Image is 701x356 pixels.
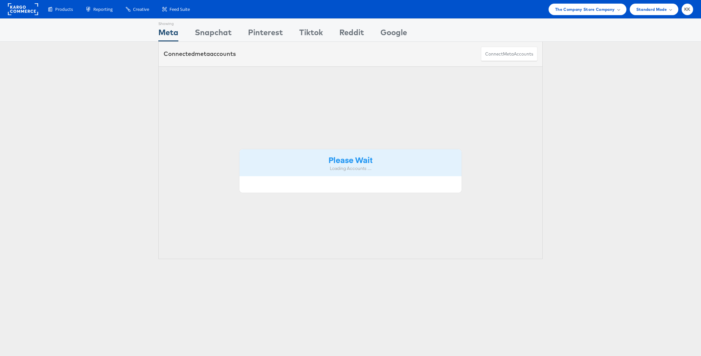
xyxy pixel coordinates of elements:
strong: Please Wait [328,154,373,165]
span: meta [195,50,210,58]
div: Showing [158,19,178,27]
div: Tiktok [299,27,323,41]
span: Reporting [93,6,113,12]
div: Snapchat [195,27,232,41]
span: Products [55,6,73,12]
span: meta [503,51,514,57]
span: Creative [133,6,149,12]
div: Google [380,27,407,41]
div: Pinterest [248,27,283,41]
span: Standard Mode [636,6,667,13]
span: Feed Suite [170,6,190,12]
button: ConnectmetaAccounts [481,47,537,61]
span: KK [684,7,690,12]
div: Reddit [339,27,364,41]
div: Loading Accounts .... [244,165,457,172]
span: The Company Store Company [555,6,615,13]
div: Connected accounts [164,50,236,58]
div: Meta [158,27,178,41]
